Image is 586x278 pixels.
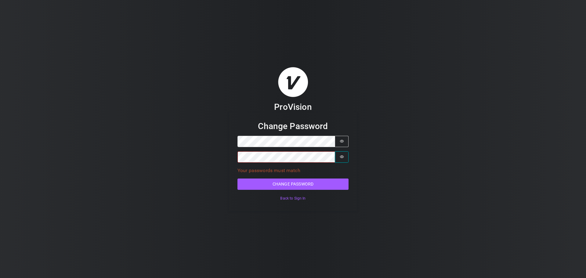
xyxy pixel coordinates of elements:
[237,179,349,190] button: Change Password
[335,151,349,163] button: Show password
[237,167,349,174] p: Your passwords must match
[237,194,349,203] button: Back to Sign In
[237,121,349,132] h3: Change Password
[274,102,312,112] h3: ProVision
[335,136,349,147] button: Show password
